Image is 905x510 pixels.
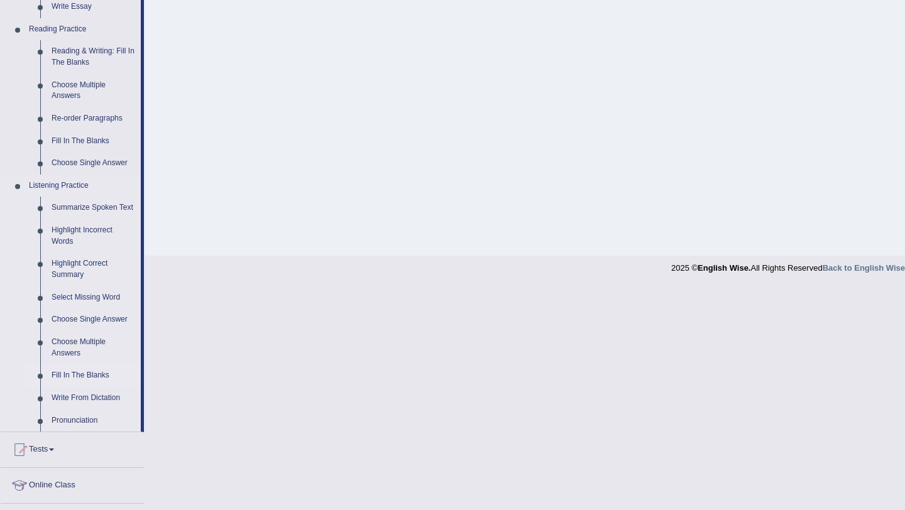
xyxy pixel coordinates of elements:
a: Re-order Paragraphs [46,107,141,130]
a: Choose Multiple Answers [46,331,141,364]
strong: English Wise. [698,263,750,273]
a: Reading Practice [23,18,141,41]
a: Summarize Spoken Text [46,197,141,219]
a: Back to English Wise [823,263,905,273]
a: Tests [1,432,144,464]
a: Online Class [1,468,144,499]
a: Choose Single Answer [46,152,141,175]
a: Fill In The Blanks [46,130,141,153]
a: Choose Single Answer [46,308,141,331]
a: Fill In The Blanks [46,364,141,387]
a: Reading & Writing: Fill In The Blanks [46,40,141,73]
a: Pronunciation [46,410,141,432]
a: Select Missing Word [46,286,141,309]
a: Highlight Incorrect Words [46,219,141,252]
a: Highlight Correct Summary [46,252,141,286]
a: Write From Dictation [46,387,141,410]
a: Listening Practice [23,175,141,197]
a: Choose Multiple Answers [46,74,141,107]
div: 2025 © All Rights Reserved [671,256,905,274]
